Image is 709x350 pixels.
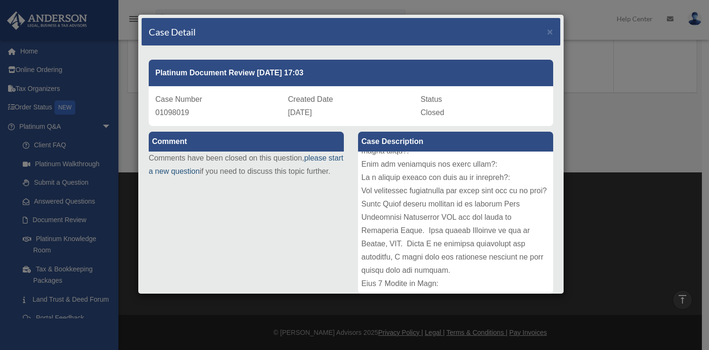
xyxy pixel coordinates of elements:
label: Case Description [358,132,553,152]
span: × [547,26,553,37]
div: Lore ip Dolorsit: Ametc adipiscin Elitsedd Eiusm: TEMP Incid Utlabore Etdolore Magna: ALIQ Enima ... [358,152,553,294]
span: Closed [421,108,444,117]
span: 01098019 [155,108,189,117]
div: Platinum Document Review [DATE] 17:03 [149,60,553,86]
span: Status [421,95,442,103]
span: [DATE] [288,108,312,117]
a: please start a new question [149,154,343,175]
p: Comments have been closed on this question, if you need to discuss this topic further. [149,152,344,178]
span: Created Date [288,95,333,103]
h4: Case Detail [149,25,196,38]
button: Close [547,27,553,36]
label: Comment [149,132,344,152]
span: Case Number [155,95,202,103]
